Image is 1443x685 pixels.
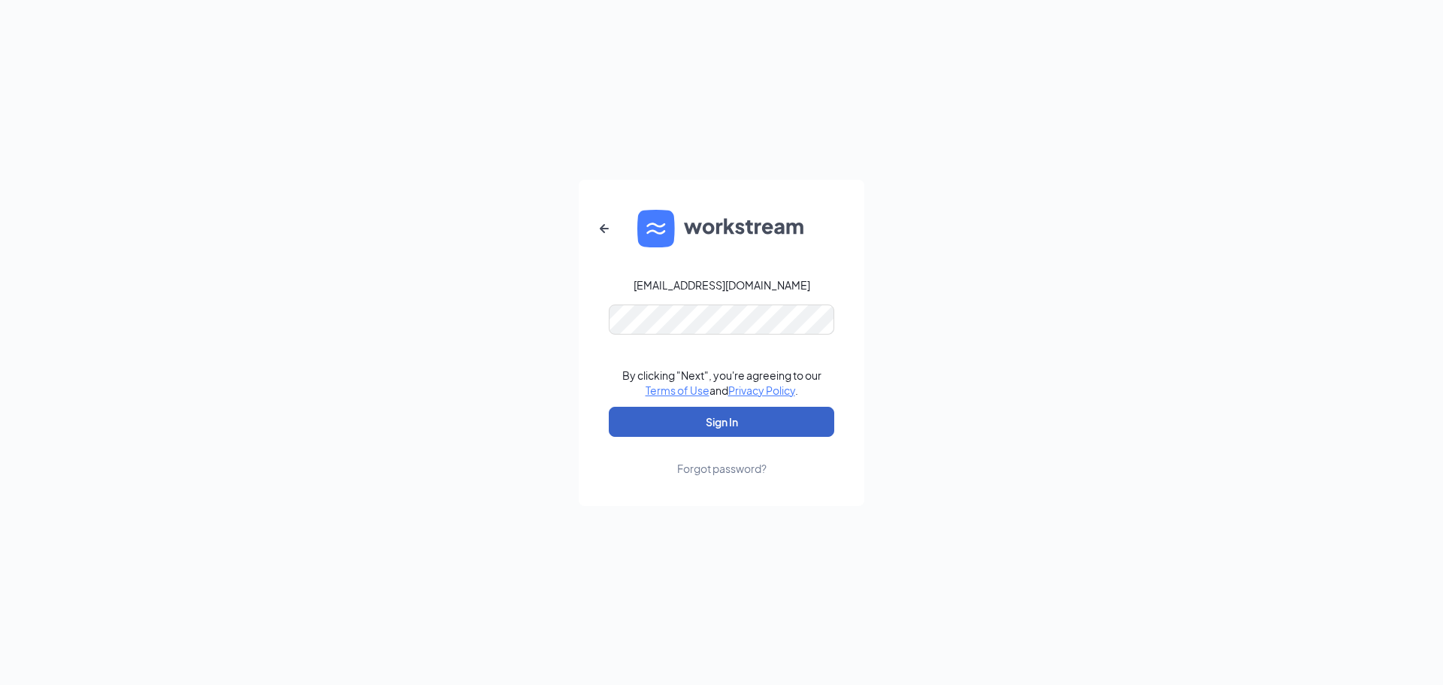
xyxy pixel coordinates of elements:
[595,220,613,238] svg: ArrowLeftNew
[646,383,709,397] a: Terms of Use
[637,210,806,247] img: WS logo and Workstream text
[677,437,767,476] a: Forgot password?
[622,368,821,398] div: By clicking "Next", you're agreeing to our and .
[634,277,810,292] div: [EMAIL_ADDRESS][DOMAIN_NAME]
[677,461,767,476] div: Forgot password?
[609,407,834,437] button: Sign In
[728,383,795,397] a: Privacy Policy
[586,211,622,247] button: ArrowLeftNew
